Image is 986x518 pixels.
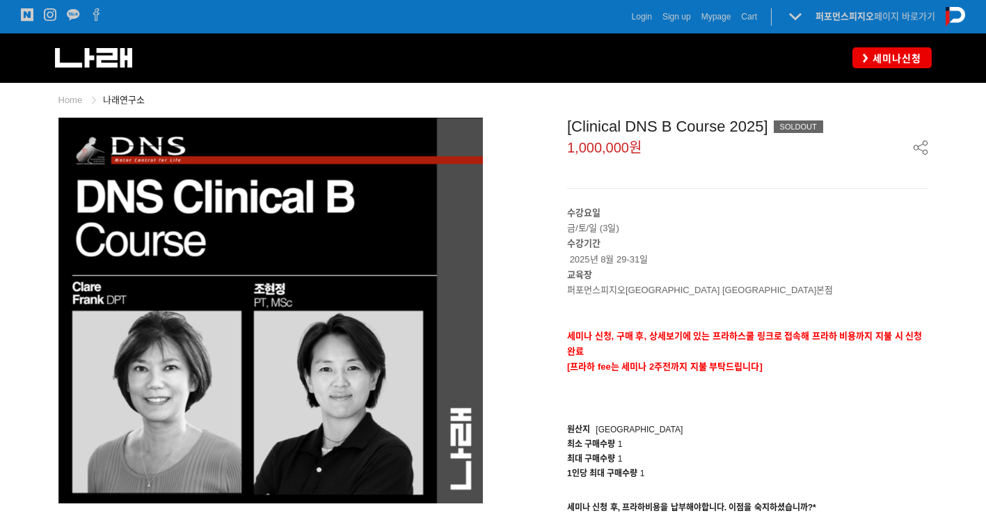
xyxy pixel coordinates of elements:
span: 원산지 [567,425,590,434]
a: Sign up [662,10,691,24]
div: [Clinical DNS B Course 2025] [567,118,928,136]
span: [프라하 fee는 세미나 2주전까지 지불 부탁드립니다] [567,361,763,372]
strong: 수강기간 [567,238,601,249]
strong: 교육장 [567,269,592,280]
span: 최소 구매수량 [567,439,615,449]
a: Cart [741,10,757,24]
span: 1 [640,469,645,478]
a: Mypage [701,10,731,24]
div: SOLDOUT [774,120,823,133]
p: 2025년 8월 29-31일 [567,236,928,267]
span: 세미나신청 [868,52,921,65]
a: 퍼포먼스피지오페이지 바로가기 [816,11,935,22]
span: 1 [618,439,623,449]
p: 퍼포먼스피지오[GEOGRAPHIC_DATA] [GEOGRAPHIC_DATA]본점 [567,283,928,298]
a: Home [58,95,83,105]
span: [GEOGRAPHIC_DATA] [596,425,683,434]
a: 나래연구소 [103,95,145,105]
span: 최대 구매수량 [567,454,615,464]
span: 1,000,000원 [567,141,642,155]
strong: 세미나 신청, 구매 후, 상세보기에 있는 프라하스쿨 링크로 접속해 프라하 비용까지 지불 시 신청완료 [567,331,922,356]
a: 세미나신청 [852,47,932,68]
a: Login [632,10,652,24]
span: 1 [618,454,623,464]
strong: 수강요일 [567,207,601,218]
p: 금/토/일 (3일) [567,221,928,236]
strong: 퍼포먼스피지오 [816,11,874,22]
span: 1인당 최대 구매수량 [567,469,637,478]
